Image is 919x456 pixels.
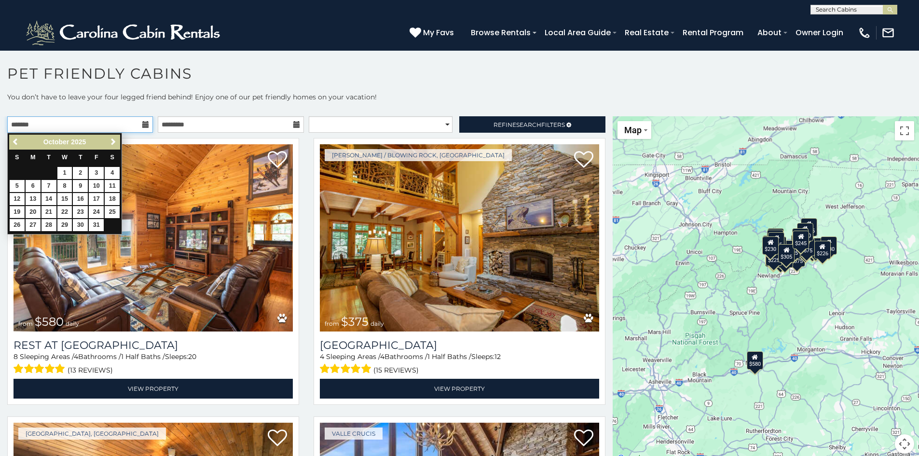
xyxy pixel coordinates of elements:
a: Rest at [GEOGRAPHIC_DATA] [14,339,293,352]
span: $580 [35,315,64,329]
span: from [325,320,339,327]
span: Map [624,125,642,135]
a: 29 [57,219,72,231]
span: Wednesday [62,154,68,161]
span: (13 reviews) [68,364,113,376]
a: Add to favorites [574,428,593,449]
a: 8 [57,180,72,192]
a: 12 [10,193,25,205]
div: $325 [768,228,784,247]
div: $375 [789,248,805,266]
span: Sunday [15,154,19,161]
a: 11 [105,180,120,192]
a: [GEOGRAPHIC_DATA] [320,339,599,352]
a: 27 [26,219,41,231]
a: 28 [41,219,56,231]
span: My Favs [423,27,454,39]
div: $360 [792,228,809,246]
h3: Rest at Mountain Crest [14,339,293,352]
a: Valle Crucis [325,428,383,440]
div: $225 [766,248,782,266]
a: Next [107,136,119,148]
a: 21 [41,206,56,218]
a: Rest at Mountain Crest from $580 daily [14,144,293,332]
a: [GEOGRAPHIC_DATA], [GEOGRAPHIC_DATA] [18,428,166,440]
a: Owner Login [791,24,848,41]
div: $230 [763,236,779,255]
a: 16 [73,193,88,205]
a: 4 [105,167,120,179]
img: mail-regular-white.png [881,26,895,40]
a: Rental Program [678,24,748,41]
button: Change map style [617,121,651,139]
a: 3 [89,167,104,179]
span: 20 [188,352,196,361]
a: 5 [10,180,25,192]
a: Mountain Song Lodge from $375 daily [320,144,599,332]
a: 20 [26,206,41,218]
div: $525 [801,218,817,236]
a: 23 [73,206,88,218]
a: 6 [26,180,41,192]
div: $675 [798,238,815,256]
div: $930 [821,236,837,255]
h3: Mountain Song Lodge [320,339,599,352]
a: 2 [73,167,88,179]
a: 19 [10,206,25,218]
a: 25 [105,206,120,218]
a: Browse Rentals [466,24,535,41]
span: (15 reviews) [373,364,419,376]
div: $325 [768,230,784,248]
a: 18 [105,193,120,205]
div: $226 [814,241,831,259]
a: 7 [41,180,56,192]
div: Sleeping Areas / Bathrooms / Sleeps: [14,352,293,376]
a: 1 [57,167,72,179]
span: 2025 [71,138,86,146]
div: $580 [747,351,763,369]
a: Add to favorites [268,428,287,449]
a: RefineSearchFilters [459,116,605,133]
a: About [753,24,786,41]
a: Real Estate [620,24,673,41]
a: 17 [89,193,104,205]
span: Tuesday [47,154,51,161]
a: 22 [57,206,72,218]
a: [PERSON_NAME] / Blowing Rock, [GEOGRAPHIC_DATA] [325,149,512,161]
span: 8 [14,352,18,361]
a: My Favs [410,27,456,39]
a: 9 [73,180,88,192]
button: Map camera controls [895,434,914,454]
div: $305 [779,244,795,262]
span: 4 [320,352,324,361]
img: phone-regular-white.png [858,26,871,40]
button: Toggle fullscreen view [895,121,914,140]
a: 30 [73,219,88,231]
span: Monday [30,154,36,161]
span: $375 [341,315,369,329]
a: 31 [89,219,104,231]
a: View Property [14,379,293,399]
span: Next [110,138,117,146]
span: Friday [95,154,98,161]
span: 1 Half Baths / [427,352,471,361]
a: 14 [41,193,56,205]
div: $380 [808,237,824,256]
span: from [18,320,33,327]
a: Add to favorites [574,150,593,170]
span: Saturday [110,154,114,161]
a: 26 [10,219,25,231]
span: October [43,138,69,146]
a: Add to favorites [268,150,287,170]
span: daily [66,320,79,327]
a: 15 [57,193,72,205]
div: $310 [767,229,783,248]
span: Thursday [79,154,82,161]
a: View Property [320,379,599,399]
span: 1 Half Baths / [121,352,165,361]
span: Search [516,121,541,128]
img: Mountain Song Lodge [320,144,599,332]
div: $315 [798,239,814,258]
div: Sleeping Areas / Bathrooms / Sleeps: [320,352,599,376]
div: $320 [797,222,813,241]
